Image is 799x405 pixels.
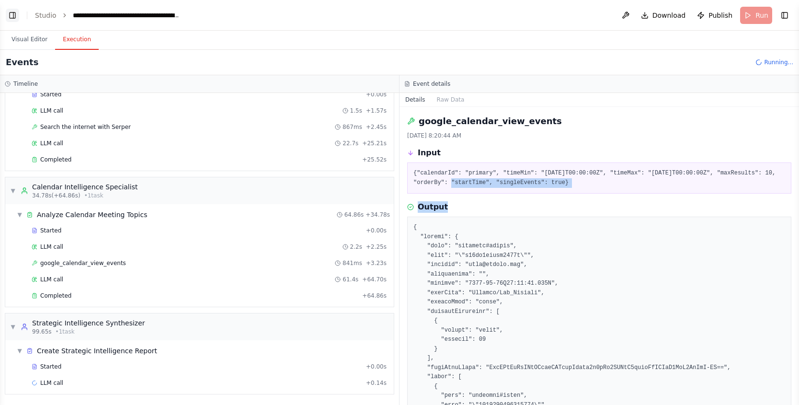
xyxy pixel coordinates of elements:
span: ▼ [10,187,16,195]
span: 867ms [342,123,362,131]
button: Publish [693,7,736,24]
span: 1.5s [350,107,362,115]
span: LLM call [40,243,63,251]
span: Completed [40,292,71,300]
span: LLM call [40,107,63,115]
div: Calendar Intelligence Specialist [32,182,137,192]
button: Raw Data [431,93,470,106]
span: + 3.23s [366,259,387,267]
span: 64.86s [344,211,364,219]
span: Started [40,363,61,370]
span: Search the internet with Serper [40,123,131,131]
span: Publish [708,11,732,20]
span: LLM call [40,276,63,283]
h3: Event details [413,80,450,88]
span: + 1.57s [366,107,387,115]
pre: {"calendarId": "primary", "timeMin": "[DATE]T00:00:00Z", "timeMax": "[DATE]T00:00:00Z", "maxResul... [413,169,785,187]
h2: google_calendar_view_events [419,115,562,128]
h3: Output [418,201,448,213]
button: Execution [55,30,99,50]
span: google_calendar_view_events [40,259,126,267]
span: 2.2s [350,243,362,251]
button: Visual Editor [4,30,55,50]
span: + 0.00s [366,363,387,370]
span: LLM call [40,379,63,387]
span: • 1 task [56,328,75,336]
a: Studio [35,12,57,19]
span: + 34.78s [365,211,390,219]
span: Download [652,11,686,20]
div: Strategic Intelligence Synthesizer [32,318,145,328]
span: Started [40,227,61,234]
span: 22.7s [342,139,358,147]
nav: breadcrumb [35,11,181,20]
span: • 1 task [84,192,103,199]
span: Completed [40,156,71,163]
span: + 64.70s [362,276,387,283]
h2: Events [6,56,38,69]
button: Details [399,93,431,106]
span: Running... [764,58,793,66]
span: ▼ [17,347,23,355]
span: 34.78s (+64.86s) [32,192,80,199]
h3: Input [418,147,441,159]
button: Show right sidebar [778,9,791,22]
span: Analyze Calendar Meeting Topics [37,210,147,220]
span: + 25.21s [362,139,387,147]
span: Started [40,91,61,98]
span: + 0.14s [366,379,387,387]
span: + 2.45s [366,123,387,131]
span: 841ms [342,259,362,267]
span: Create Strategic Intelligence Report [37,346,157,356]
span: + 2.25s [366,243,387,251]
span: + 25.52s [362,156,387,163]
span: 99.65s [32,328,52,336]
span: + 0.00s [366,91,387,98]
span: + 64.86s [362,292,387,300]
span: ▼ [17,211,23,219]
span: 61.4s [342,276,358,283]
span: ▼ [10,323,16,331]
button: Download [637,7,690,24]
div: [DATE] 8:20:44 AM [407,132,791,139]
button: Show left sidebar [6,9,19,22]
h3: Timeline [13,80,38,88]
span: + 0.00s [366,227,387,234]
span: LLM call [40,139,63,147]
